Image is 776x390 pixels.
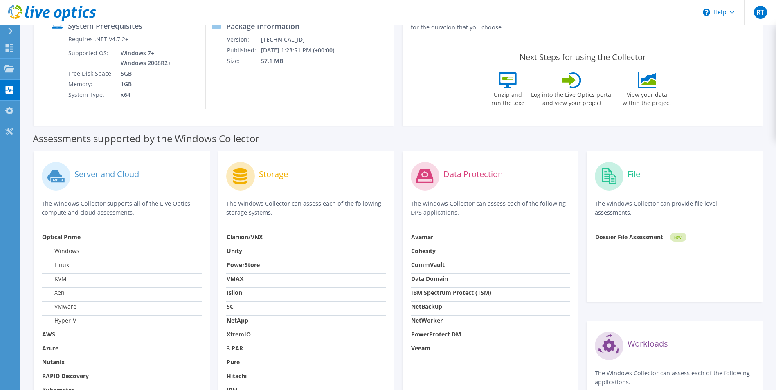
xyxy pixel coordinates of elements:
p: The Windows Collector can assess each of the following storage systems. [226,199,386,217]
strong: NetApp [227,316,248,324]
td: 5GB [115,68,173,79]
td: Published: [227,45,261,56]
td: [DATE] 1:23:51 PM (+00:00) [261,45,345,56]
label: Windows [42,247,79,255]
strong: Hitachi [227,372,247,380]
td: 57.1 MB [261,56,345,66]
strong: Optical Prime [42,233,81,241]
strong: PowerProtect DM [411,330,461,338]
strong: Cohesity [411,247,436,255]
label: Next Steps for using the Collector [520,52,646,62]
p: The Windows Collector can provide file level assessments. [595,199,755,217]
td: Windows 7+ Windows 2008R2+ [115,48,173,68]
td: Free Disk Space: [68,68,115,79]
strong: IBM Spectrum Protect (TSM) [411,289,491,296]
strong: NetBackup [411,303,442,310]
strong: RAPID Discovery [42,372,89,380]
strong: Pure [227,358,240,366]
span: RT [754,6,767,19]
label: Package Information [226,22,299,30]
strong: Unity [227,247,242,255]
label: Hyper-V [42,316,76,325]
td: x64 [115,90,173,100]
label: System Prerequisites [68,22,142,30]
label: Unzip and run the .exe [489,88,526,107]
td: Memory: [68,79,115,90]
label: Assessments supported by the Windows Collector [33,134,259,143]
strong: Data Domain [411,275,448,282]
td: [TECHNICAL_ID] [261,34,345,45]
td: System Type: [68,90,115,100]
strong: Dossier File Assessment [595,233,663,241]
strong: Isilon [227,289,242,296]
tspan: NEW! [674,235,682,240]
td: Version: [227,34,261,45]
p: The Windows Collector can assess each of the following applications. [595,369,755,387]
svg: \n [703,9,710,16]
td: 1GB [115,79,173,90]
td: Size: [227,56,261,66]
label: Data Protection [443,170,503,178]
strong: Avamar [411,233,433,241]
label: Storage [259,170,288,178]
p: The Windows Collector supports all of the Live Optics compute and cloud assessments. [42,199,202,217]
label: Xen [42,289,65,297]
label: Linux [42,261,69,269]
label: Requires .NET V4.7.2+ [68,35,128,43]
label: VMware [42,303,76,311]
label: File [628,170,640,178]
strong: PowerStore [227,261,260,269]
strong: NetWorker [411,316,443,324]
label: KVM [42,275,67,283]
strong: VMAX [227,275,243,282]
strong: Nutanix [42,358,65,366]
td: Supported OS: [68,48,115,68]
p: The Windows Collector can assess each of the following DPS applications. [411,199,571,217]
strong: Clariion/VNX [227,233,263,241]
label: View your data within the project [617,88,676,107]
strong: CommVault [411,261,445,269]
strong: AWS [42,330,55,338]
strong: Azure [42,344,58,352]
strong: SC [227,303,234,310]
strong: XtremIO [227,330,251,338]
label: Log into the Live Optics portal and view your project [531,88,613,107]
label: Workloads [628,340,668,348]
label: Server and Cloud [74,170,139,178]
strong: Veeam [411,344,430,352]
strong: 3 PAR [227,344,243,352]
